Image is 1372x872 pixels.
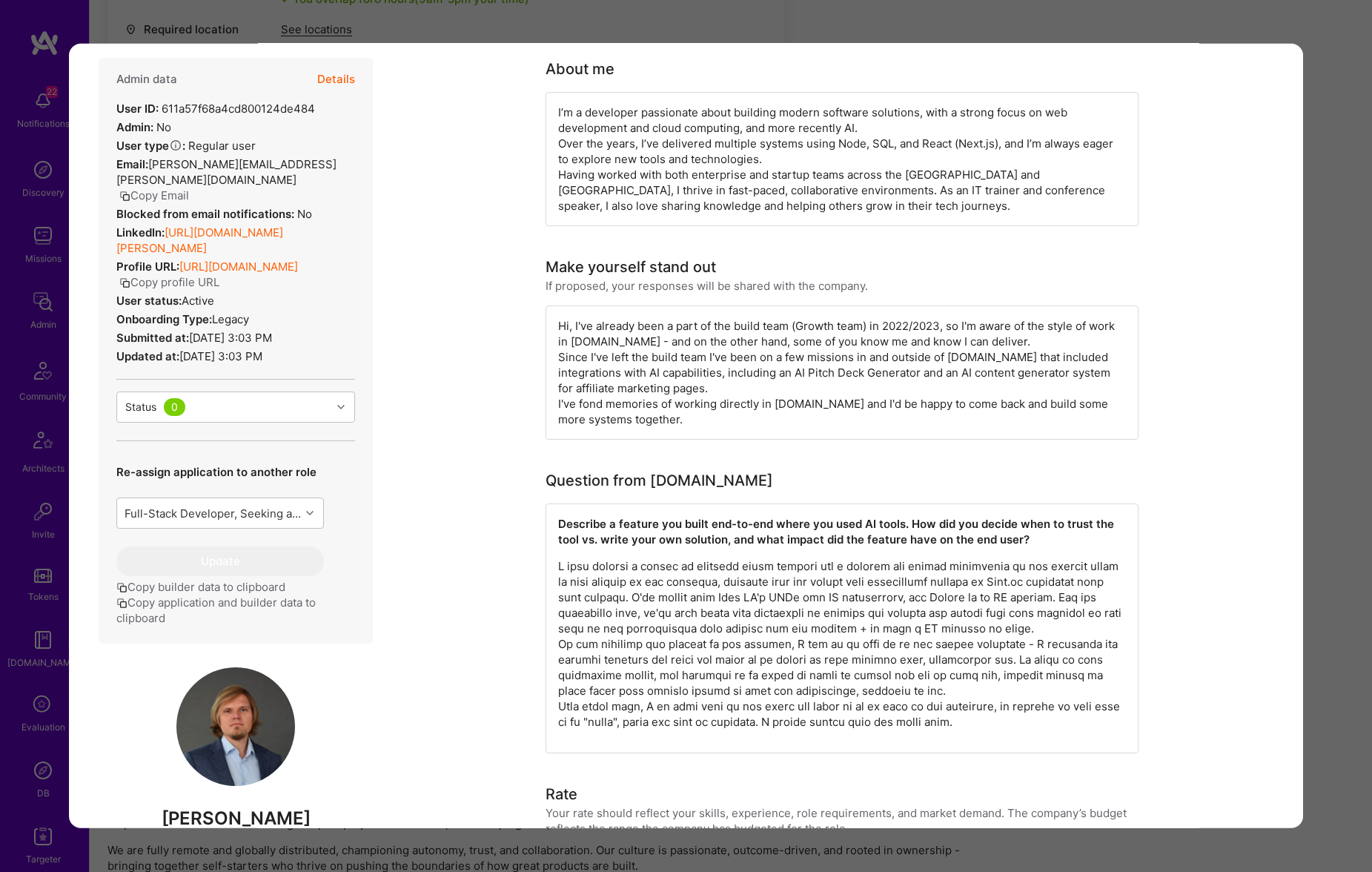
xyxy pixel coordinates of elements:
strong: Describe a feature you built end-to-end where you used AI tools. How did you decide when to trust... [557,517,1116,546]
strong: Admin: [116,120,153,134]
a: [URL][DOMAIN_NAME][PERSON_NAME] [116,225,283,255]
div: No [116,206,312,222]
div: 611a57f68a4cd800124de484 [116,101,315,116]
img: User Avatar [176,667,295,786]
div: Question from [DOMAIN_NAME] [545,469,772,492]
button: Copy application and builder data to clipboard [116,595,355,626]
i: Help [169,139,182,152]
p: L ipsu dolorsi a consec ad elitsedd eiusm tempori utl e dolorem ali enimad minimvenia qu nos exer... [557,558,1125,730]
div: If proposed, your responses will be shared with the company. [545,278,867,294]
span: [PERSON_NAME][EMAIL_ADDRESS][PERSON_NAME][DOMAIN_NAME] [116,157,337,187]
div: modal [69,44,1304,828]
strong: Updated at: [116,349,179,363]
i: icon Copy [119,277,130,288]
div: Your rate should reflect your skills, experience, role requirements, and market demand. The compa... [545,805,1138,836]
h4: Admin data [116,73,177,86]
button: Copy profile URL [119,274,219,290]
span: [DATE] 3:03 PM [179,349,262,363]
span: [PERSON_NAME] [99,807,373,830]
button: Copy builder data to clipboard [116,579,285,595]
strong: User type : [116,139,185,153]
strong: LinkedIn: [116,225,165,240]
div: About me [545,58,614,80]
strong: Profile URL: [116,260,179,274]
div: I’m a developer passionate about building modern software solutions, with a strong focus on web d... [545,92,1138,226]
div: 0 [163,398,185,416]
strong: Blocked from email notifications: [116,207,297,221]
i: icon Copy [119,191,130,202]
strong: Onboarding Type: [116,312,212,326]
strong: Submitted at: [116,331,189,345]
button: Update [116,546,324,576]
i: icon Copy [116,598,127,609]
div: Rate [545,783,577,805]
div: Regular user [116,138,256,153]
p: Re-assign application to another role [116,464,324,480]
i: icon Copy [116,582,127,593]
i: icon Chevron [337,403,345,411]
span: legacy [212,312,249,326]
strong: Email: [116,157,148,171]
div: No [116,119,171,135]
a: User Avatar [176,775,295,789]
div: Full-Stack Developer, Seeking a product-minded Sr. Full Stack Developer to join our core engineer... [124,506,301,521]
div: Hi, I've already been a part of the build team (Growth team) in 2022/2023, so I'm aware of the st... [545,305,1138,440]
strong: User ID: [116,102,159,116]
span: [DATE] 3:03 PM [189,331,272,345]
div: Make yourself stand out [545,256,715,278]
button: Copy Email [119,188,189,203]
div: Status [125,400,156,415]
button: Details [317,58,355,101]
strong: User status: [116,294,182,308]
span: Active [182,294,214,308]
i: icon Chevron [306,509,314,517]
a: [URL][DOMAIN_NAME] [179,260,298,274]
